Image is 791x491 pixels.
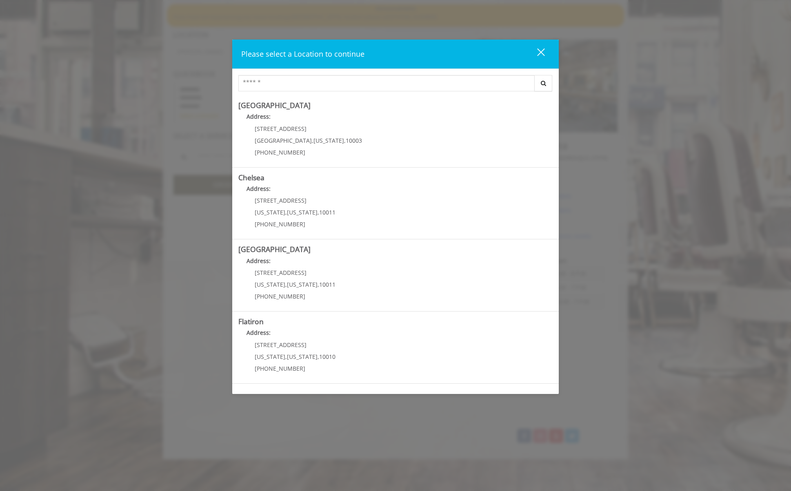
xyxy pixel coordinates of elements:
[238,389,293,398] b: Garment District
[255,208,285,216] span: [US_STATE]
[247,113,271,120] b: Address:
[318,281,319,288] span: ,
[255,125,307,133] span: [STREET_ADDRESS]
[255,365,305,372] span: [PHONE_NUMBER]
[238,100,311,110] b: [GEOGRAPHIC_DATA]
[255,220,305,228] span: [PHONE_NUMBER]
[285,353,287,361] span: ,
[287,208,318,216] span: [US_STATE]
[318,353,319,361] span: ,
[238,75,535,91] input: Search Center
[319,208,336,216] span: 10011
[346,137,362,144] span: 10003
[255,269,307,276] span: [STREET_ADDRESS]
[285,208,287,216] span: ,
[539,80,548,86] i: Search button
[255,281,285,288] span: [US_STATE]
[241,49,364,59] span: Please select a Location to continue
[255,197,307,204] span: [STREET_ADDRESS]
[313,137,344,144] span: [US_STATE]
[285,281,287,288] span: ,
[238,316,264,326] b: Flatiron
[247,329,271,336] b: Address:
[247,185,271,192] b: Address:
[255,148,305,156] span: [PHONE_NUMBER]
[247,257,271,265] b: Address:
[287,353,318,361] span: [US_STATE]
[255,341,307,349] span: [STREET_ADDRESS]
[255,353,285,361] span: [US_STATE]
[238,244,311,254] b: [GEOGRAPHIC_DATA]
[319,353,336,361] span: 10010
[318,208,319,216] span: ,
[312,137,313,144] span: ,
[319,281,336,288] span: 10011
[287,281,318,288] span: [US_STATE]
[255,292,305,300] span: [PHONE_NUMBER]
[238,75,553,95] div: Center Select
[238,173,264,182] b: Chelsea
[528,48,544,60] div: close dialog
[255,137,312,144] span: [GEOGRAPHIC_DATA]
[522,46,550,62] button: close dialog
[344,137,346,144] span: ,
